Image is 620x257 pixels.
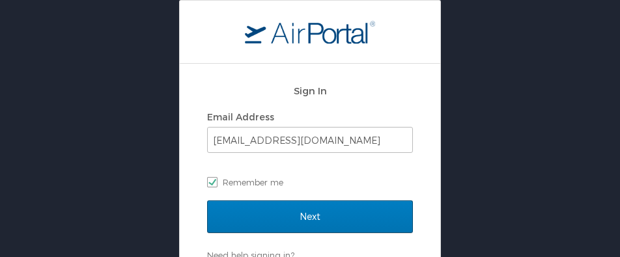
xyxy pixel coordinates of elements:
[245,20,375,44] img: logo
[207,111,274,122] label: Email Address
[207,172,413,192] label: Remember me
[207,83,413,98] h2: Sign In
[207,200,413,233] input: Next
